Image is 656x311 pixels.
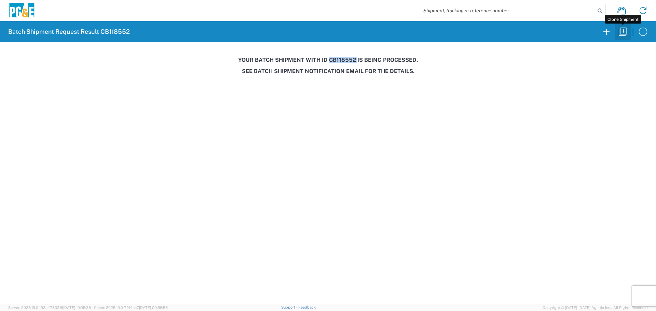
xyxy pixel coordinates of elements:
[8,28,130,36] h2: Batch Shipment Request Result CB118552
[543,305,648,311] span: Copyright © [DATE]-[DATE] Agistix Inc., All Rights Reserved
[418,4,595,17] input: Shipment, tracking or reference number
[8,306,91,310] span: Server: 2025.19.0-192a4753216
[94,306,168,310] span: Client: 2025.19.0-7f44ea7
[8,3,36,19] img: pge
[281,305,298,309] a: Support
[63,306,91,310] span: [DATE] 10:05:38
[139,306,168,310] span: [DATE] 09:58:55
[5,68,651,74] h3: See Batch Shipment Notification email for the details.
[5,57,651,63] h3: Your batch shipment with id CB118552 is being processed.
[298,305,316,309] a: Feedback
